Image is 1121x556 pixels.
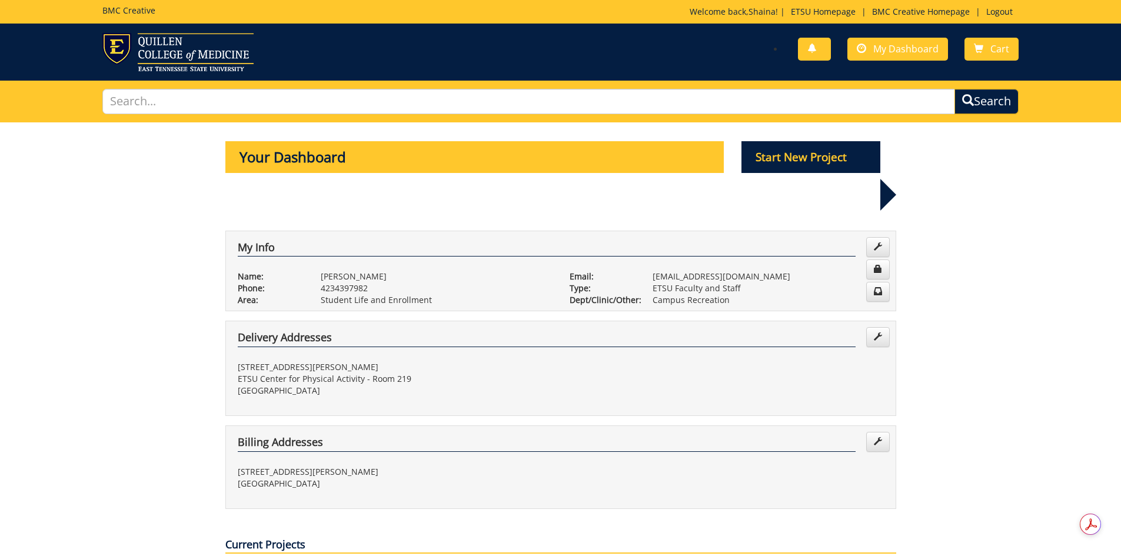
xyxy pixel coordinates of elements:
[321,294,552,306] p: Student Life and Enrollment
[866,282,890,302] a: Change Communication Preferences
[653,271,884,282] p: [EMAIL_ADDRESS][DOMAIN_NAME]
[238,373,552,385] p: ETSU Center for Physical Activity - Room 219
[866,432,890,452] a: Edit Addresses
[321,282,552,294] p: 4234397982
[570,282,635,294] p: Type:
[873,42,939,55] span: My Dashboard
[238,282,303,294] p: Phone:
[741,141,880,173] p: Start New Project
[238,242,856,257] h4: My Info
[238,385,552,397] p: [GEOGRAPHIC_DATA]
[238,437,856,452] h4: Billing Addresses
[102,6,155,15] h5: BMC Creative
[866,6,976,17] a: BMC Creative Homepage
[238,271,303,282] p: Name:
[570,271,635,282] p: Email:
[690,6,1019,18] p: Welcome back, ! | | |
[238,478,552,490] p: [GEOGRAPHIC_DATA]
[990,42,1009,55] span: Cart
[321,271,552,282] p: [PERSON_NAME]
[866,259,890,279] a: Change Password
[653,282,884,294] p: ETSU Faculty and Staff
[866,327,890,347] a: Edit Addresses
[964,38,1019,61] a: Cart
[653,294,884,306] p: Campus Recreation
[980,6,1019,17] a: Logout
[570,294,635,306] p: Dept/Clinic/Other:
[238,294,303,306] p: Area:
[238,361,552,373] p: [STREET_ADDRESS][PERSON_NAME]
[954,89,1019,114] button: Search
[238,332,856,347] h4: Delivery Addresses
[847,38,948,61] a: My Dashboard
[785,6,861,17] a: ETSU Homepage
[741,152,880,164] a: Start New Project
[102,89,956,114] input: Search...
[225,537,896,554] p: Current Projects
[238,466,552,478] p: [STREET_ADDRESS][PERSON_NAME]
[225,141,724,173] p: Your Dashboard
[102,33,254,71] img: ETSU logo
[749,6,776,17] a: Shaina
[866,237,890,257] a: Edit Info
